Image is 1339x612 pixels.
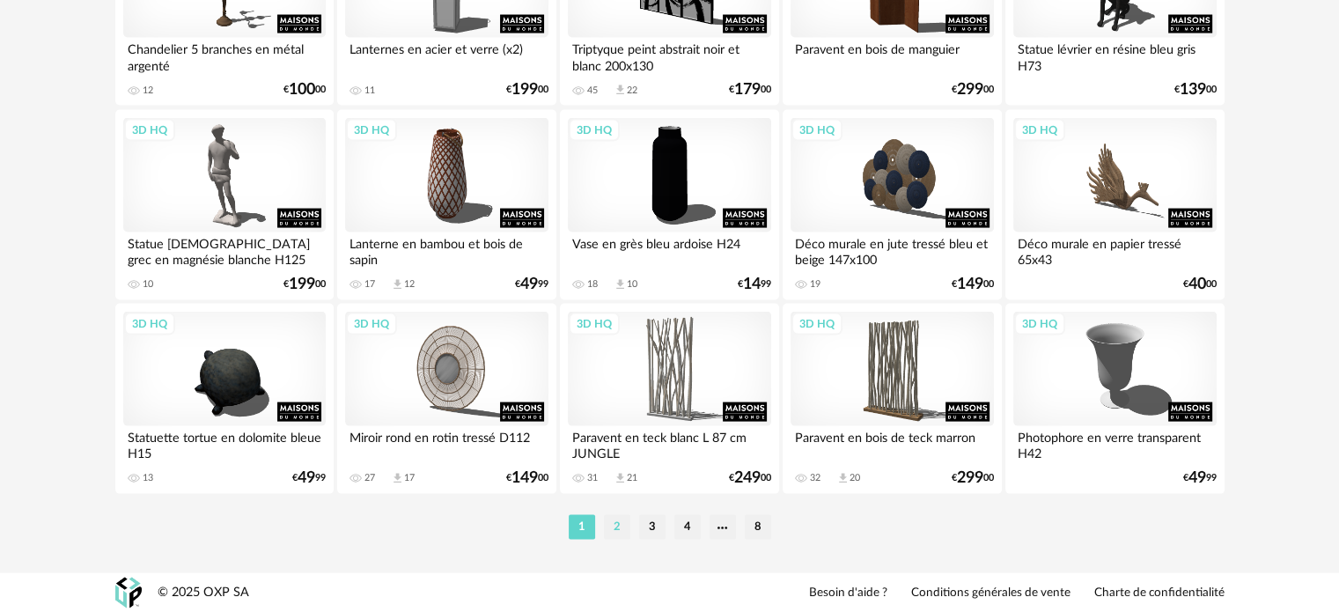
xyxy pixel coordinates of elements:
span: Download icon [614,472,627,485]
a: Conditions générales de vente [911,586,1070,601]
div: Paravent en bois de manguier [791,38,993,73]
div: € 99 [515,278,548,291]
div: 10 [143,278,153,291]
span: 149 [957,278,983,291]
div: 18 [587,278,598,291]
div: © 2025 OXP SA [158,585,249,601]
a: 3D HQ Vase en grès bleu ardoise H24 18 Download icon 10 €1499 [560,110,778,300]
div: € 00 [1183,278,1217,291]
li: 4 [674,515,701,540]
div: 11 [364,85,375,97]
span: 139 [1180,84,1206,96]
span: 149 [511,472,538,484]
a: Charte de confidentialité [1094,586,1225,601]
div: € 00 [952,278,994,291]
div: 13 [143,472,153,484]
div: 3D HQ [1014,313,1065,335]
span: Download icon [836,472,850,485]
span: Download icon [614,278,627,291]
li: 2 [604,515,630,540]
li: 8 [745,515,771,540]
div: Vase en grès bleu ardoise H24 [568,232,770,268]
span: 14 [743,278,761,291]
span: 100 [289,84,315,96]
span: 49 [1188,472,1206,484]
div: 3D HQ [791,313,842,335]
li: 3 [639,515,666,540]
a: 3D HQ Photophore en verre transparent H42 €4999 [1005,304,1224,494]
div: Statuette tortue en dolomite bleue H15 [123,426,326,461]
div: 12 [143,85,153,97]
span: Download icon [391,472,404,485]
a: Besoin d'aide ? [809,586,887,601]
div: 10 [627,278,637,291]
div: 3D HQ [346,119,397,142]
div: € 00 [1174,84,1217,96]
a: 3D HQ Lanterne en bambou et bois de sapin 17 Download icon 12 €4999 [337,110,555,300]
div: 3D HQ [569,119,620,142]
div: 12 [404,278,415,291]
div: 22 [627,85,637,97]
div: Paravent en bois de teck marron [791,426,993,461]
div: € 99 [292,472,326,484]
div: 17 [404,472,415,484]
div: 3D HQ [791,119,842,142]
li: 1 [569,515,595,540]
div: 19 [810,278,820,291]
div: Déco murale en papier tressé 65x43 [1013,232,1216,268]
span: 249 [734,472,761,484]
a: 3D HQ Paravent en bois de teck marron 32 Download icon 20 €29900 [783,304,1001,494]
img: OXP [115,578,142,608]
div: € 00 [729,472,771,484]
div: € 00 [729,84,771,96]
div: € 99 [738,278,771,291]
div: € 99 [1183,472,1217,484]
div: 3D HQ [569,313,620,335]
div: € 00 [506,84,548,96]
div: Photophore en verre transparent H42 [1013,426,1216,461]
div: 3D HQ [124,313,175,335]
span: Download icon [614,84,627,97]
span: 49 [520,278,538,291]
div: 21 [627,472,637,484]
div: € 00 [952,84,994,96]
a: 3D HQ Paravent en teck blanc L 87 cm JUNGLE 31 Download icon 21 €24900 [560,304,778,494]
a: 3D HQ Déco murale en jute tressé bleu et beige 147x100 19 €14900 [783,110,1001,300]
span: 40 [1188,278,1206,291]
div: Chandelier 5 branches en métal argenté [123,38,326,73]
div: 45 [587,85,598,97]
div: 3D HQ [346,313,397,335]
a: 3D HQ Statue [DEMOGRAPHIC_DATA] grec en magnésie blanche H125 10 €19900 [115,110,334,300]
span: 299 [957,84,983,96]
a: 3D HQ Déco murale en papier tressé 65x43 €4000 [1005,110,1224,300]
span: Download icon [391,278,404,291]
div: 3D HQ [124,119,175,142]
div: € 00 [952,472,994,484]
div: € 00 [283,84,326,96]
div: € 00 [506,472,548,484]
div: Déco murale en jute tressé bleu et beige 147x100 [791,232,993,268]
div: Statue lévrier en résine bleu gris H73 [1013,38,1216,73]
div: 27 [364,472,375,484]
span: 179 [734,84,761,96]
span: 299 [957,472,983,484]
div: Statue [DEMOGRAPHIC_DATA] grec en magnésie blanche H125 [123,232,326,268]
div: Miroir rond en rotin tressé D112 [345,426,548,461]
div: € 00 [283,278,326,291]
div: Lanternes en acier et verre (x2) [345,38,548,73]
div: Paravent en teck blanc L 87 cm JUNGLE [568,426,770,461]
div: 3D HQ [1014,119,1065,142]
span: 199 [289,278,315,291]
div: Triptyque peint abstrait noir et blanc 200x130 [568,38,770,73]
div: 32 [810,472,820,484]
a: 3D HQ Statuette tortue en dolomite bleue H15 13 €4999 [115,304,334,494]
span: 199 [511,84,538,96]
a: 3D HQ Miroir rond en rotin tressé D112 27 Download icon 17 €14900 [337,304,555,494]
div: 31 [587,472,598,484]
div: Lanterne en bambou et bois de sapin [345,232,548,268]
div: 17 [364,278,375,291]
div: 20 [850,472,860,484]
span: 49 [298,472,315,484]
